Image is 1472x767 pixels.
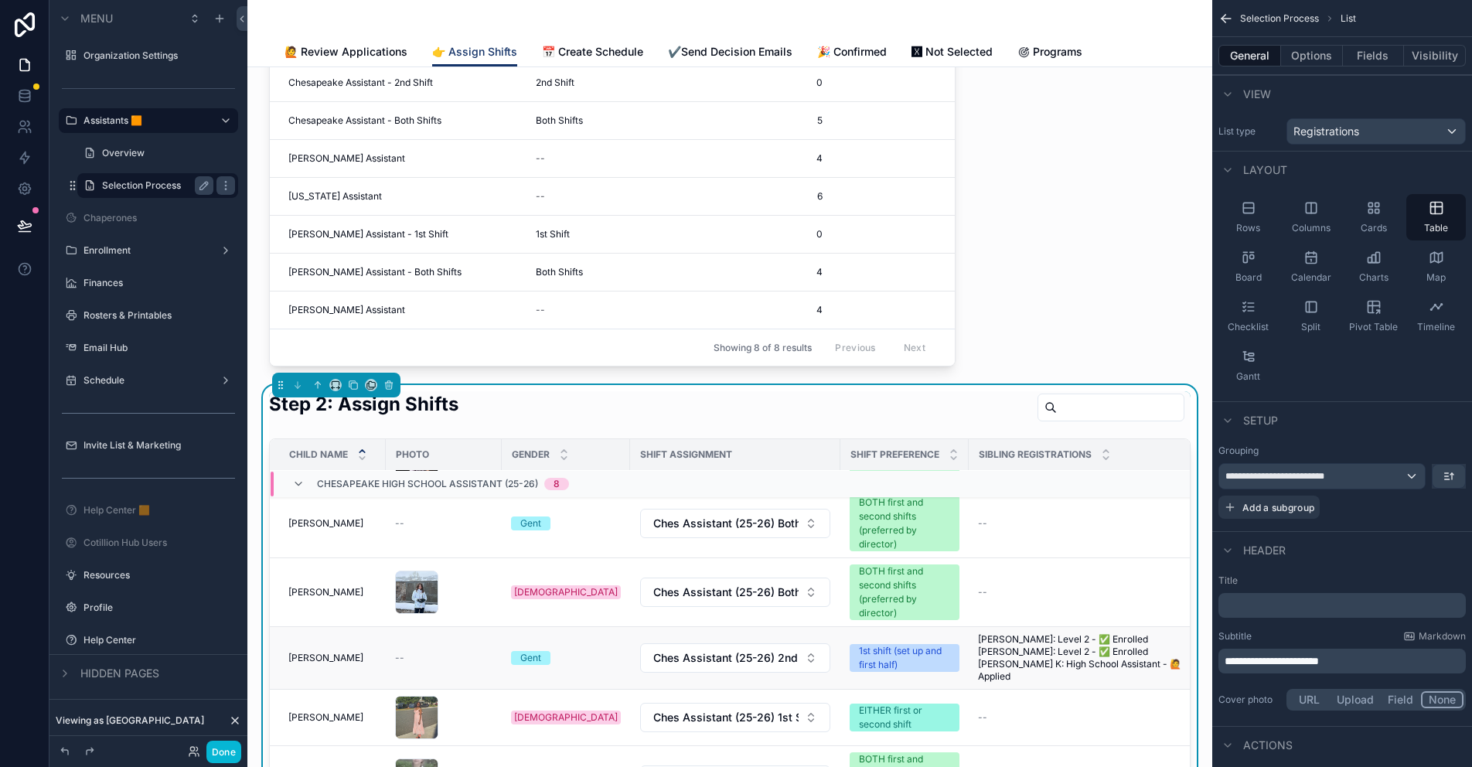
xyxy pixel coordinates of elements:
[102,147,235,159] label: Overview
[1344,293,1403,339] button: Pivot Table
[1344,194,1403,240] button: Cards
[512,448,550,461] span: Gender
[978,517,1213,530] a: --
[1243,413,1278,428] span: Setup
[206,741,241,763] button: Done
[978,586,987,598] span: --
[978,633,1213,683] a: [PERSON_NAME]: Level 2 - ✅ Enrolled [PERSON_NAME]: Level 2 - ✅ Enrolled [PERSON_NAME] K: High Sch...
[520,651,541,665] div: Gent
[850,448,939,461] span: Shift Preference
[1406,244,1466,290] button: Map
[979,448,1092,461] span: Sibling Registrations
[850,704,959,731] a: EITHER first or second shift
[83,114,207,127] label: Assistants 🟧
[395,652,492,664] a: --
[1243,162,1287,178] span: Layout
[542,38,643,69] a: 📅 Create Schedule
[83,374,213,387] label: Schedule
[285,44,407,60] span: 🙋 Review Applications
[83,569,235,581] label: Resources
[640,578,830,607] button: Select Button
[850,496,959,551] a: BOTH first and second shifts (preferred by director)
[639,508,831,539] a: Select Button
[511,516,621,530] a: Gent
[817,44,887,60] span: 🎉 Confirmed
[1359,271,1389,284] span: Charts
[1218,45,1281,66] button: General
[511,711,621,724] a: [DEMOGRAPHIC_DATA]
[1404,45,1466,66] button: Visibility
[1235,271,1262,284] span: Board
[289,448,348,461] span: Child Name
[83,277,235,289] label: Finances
[1417,321,1455,333] span: Timeline
[668,44,792,60] span: ✔️Send Decision Emails
[1218,293,1278,339] button: Checklist
[1424,222,1448,234] span: Table
[859,496,950,551] div: BOTH first and second shifts (preferred by director)
[653,585,799,600] span: Ches Assistant (25-26) Both Shifts
[1017,38,1082,69] a: Programs
[911,38,993,69] a: 🆇 Not Selected
[1419,630,1466,643] span: Markdown
[668,38,792,69] a: ✔️Send Decision Emails
[1218,445,1259,457] label: Grouping
[1218,649,1466,673] div: scrollable content
[978,711,1213,724] a: --
[432,44,517,60] span: 👉 Assign Shifts
[80,11,113,26] span: Menu
[288,517,363,530] span: [PERSON_NAME]
[269,391,458,417] h2: Step 2: Assign Shifts
[1243,738,1293,753] span: Actions
[288,711,377,724] a: [PERSON_NAME]
[83,212,235,224] a: Chaperones
[102,179,207,192] a: Selection Process
[288,652,363,664] span: [PERSON_NAME]
[1033,44,1082,60] span: Programs
[83,309,235,322] label: Rosters & Printables
[1301,321,1320,333] span: Split
[1218,343,1278,389] button: Gantt
[542,44,643,60] span: 📅 Create Schedule
[978,711,987,724] span: --
[859,704,950,731] div: EITHER first or second shift
[639,643,831,673] a: Select Button
[1243,87,1271,102] span: View
[288,586,377,598] a: [PERSON_NAME]
[395,517,492,530] a: --
[511,651,621,665] a: Gent
[83,342,235,354] label: Email Hub
[1218,244,1278,290] button: Board
[83,439,235,452] a: Invite List & Marketing
[511,585,621,599] a: [DEMOGRAPHIC_DATA]
[817,38,887,69] a: 🎉 Confirmed
[1291,271,1331,284] span: Calendar
[978,586,1213,598] a: --
[1281,244,1341,290] button: Calendar
[1292,222,1331,234] span: Columns
[83,49,235,62] label: Organization Settings
[395,652,404,664] span: --
[1236,222,1260,234] span: Rows
[1286,118,1466,145] button: Registrations
[911,44,993,60] span: 🆇 Not Selected
[83,634,235,646] label: Help Center
[395,517,404,530] span: --
[978,517,987,530] span: --
[288,517,377,530] a: [PERSON_NAME]
[520,516,541,530] div: Gent
[285,38,407,69] a: 🙋 Review Applications
[1281,45,1343,66] button: Options
[1218,125,1280,138] label: List type
[639,702,831,733] a: Select Button
[554,478,560,490] div: 8
[653,516,799,531] span: Ches Assistant (25-26) Both Shifts
[1330,691,1381,708] button: Upload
